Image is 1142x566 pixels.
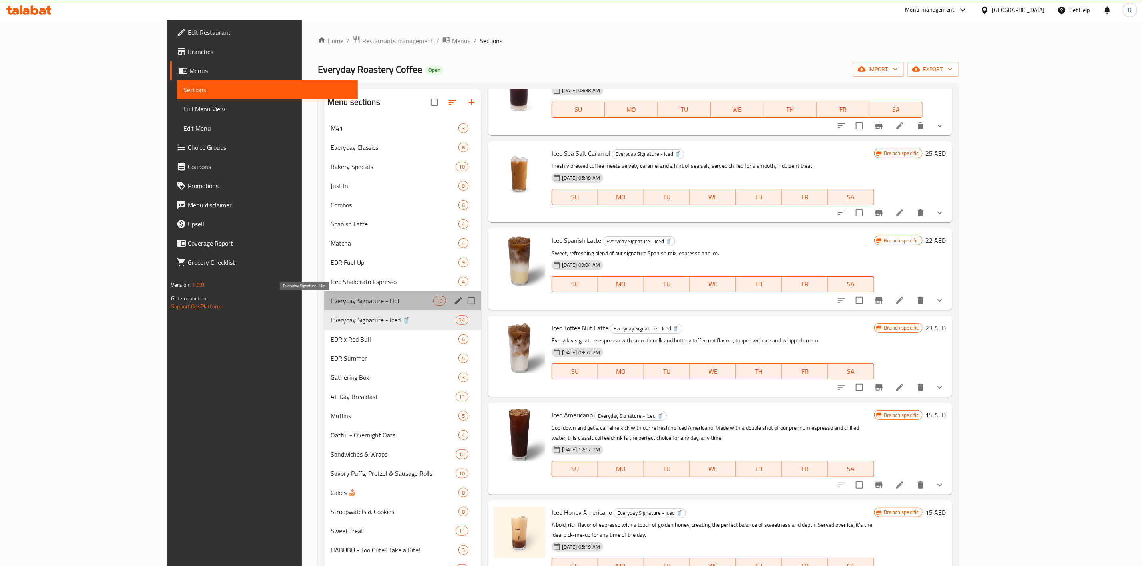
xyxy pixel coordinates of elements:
span: Everyday Roastery Coffee [318,60,422,78]
svg: Show Choices [935,296,945,305]
span: SA [831,191,871,203]
span: TH [739,463,779,475]
button: FR [782,276,828,292]
div: Everyday Signature - Iced 🥤 [603,236,675,246]
svg: Show Choices [935,383,945,392]
div: All Day Breakfast [331,392,456,401]
span: 3 [459,374,468,381]
span: FR [785,366,825,377]
span: Select to update [851,292,868,309]
div: Muffins [331,411,458,421]
svg: Show Choices [935,121,945,131]
button: MO [598,276,644,292]
span: Edit Menu [183,123,351,133]
div: Everyday Classics [331,143,458,152]
div: items [456,526,468,536]
span: TU [647,191,687,203]
span: Matcha [331,238,458,248]
a: Edit menu item [895,480,905,490]
a: Branches [170,42,358,61]
span: 3 [459,125,468,132]
span: Branches [188,47,351,56]
span: WE [693,278,733,290]
span: EDR Summer [331,354,458,363]
button: Branch-specific-item [869,116,889,135]
div: items [458,219,468,229]
span: TH [739,278,779,290]
svg: Show Choices [935,208,945,218]
div: items [458,430,468,440]
span: Sort sections [443,93,462,112]
div: Combos [331,200,458,210]
span: 8 [459,489,468,496]
span: SA [873,104,919,115]
span: TU [647,366,687,377]
span: SA [831,366,871,377]
button: TU [644,363,690,379]
button: Branch-specific-item [869,378,889,397]
span: 10 [456,163,468,171]
span: Version: [171,280,191,290]
a: Coupons [170,157,358,176]
span: TH [739,366,779,377]
span: Coupons [188,162,351,171]
button: TU [644,461,690,477]
a: Promotions [170,176,358,195]
div: items [458,488,468,497]
div: Sweet Treat11 [324,521,481,540]
span: Upsell [188,219,351,229]
div: M41 [331,123,458,133]
button: delete [911,291,930,310]
span: 8 [459,182,468,190]
a: Edit menu item [895,296,905,305]
span: SA [831,278,871,290]
span: Bakery Specials [331,162,456,171]
a: Grocery Checklist [170,253,358,272]
button: SA [828,461,874,477]
span: Just In! [331,181,458,191]
div: items [458,545,468,555]
div: Combos6 [324,195,481,214]
div: Open [425,66,444,75]
li: / [436,36,439,46]
div: M413 [324,119,481,138]
button: sort-choices [832,475,851,495]
span: Savory Puffs, Pretzel & Sausage Rolls [331,469,456,478]
span: TH [739,191,779,203]
a: Restaurants management [353,36,433,46]
span: Branch specific [881,324,922,332]
span: 4 [459,278,468,286]
img: Iced Honey Americano [494,507,545,558]
div: Everyday Classics8 [324,138,481,157]
div: Muffins5 [324,406,481,425]
div: Iced Shakerato Espresso4 [324,272,481,291]
div: EDR Summer5 [324,349,481,368]
span: Open [425,67,444,73]
span: MO [601,463,641,475]
span: SU [555,366,595,377]
a: Support.OpsPlatform [171,301,222,312]
span: Iced Toffee Nut Latte [552,322,608,334]
li: / [474,36,476,46]
span: 11 [456,527,468,535]
button: Branch-specific-item [869,475,889,495]
span: FR [785,278,825,290]
button: SU [552,363,598,379]
div: items [458,181,468,191]
span: Select to update [851,205,868,221]
button: export [907,62,959,77]
span: 3 [459,546,468,554]
button: show more [930,378,949,397]
button: TH [736,461,782,477]
button: sort-choices [832,116,851,135]
span: Oatful - Overnight Oats [331,430,458,440]
a: Upsell [170,214,358,234]
button: TH [736,189,782,205]
img: Iced Toffee Nut Latte [494,322,545,373]
span: Iced Shakerato Espresso [331,277,458,286]
a: Edit Menu [177,119,358,138]
div: Bakery Specials10 [324,157,481,176]
div: items [458,277,468,286]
